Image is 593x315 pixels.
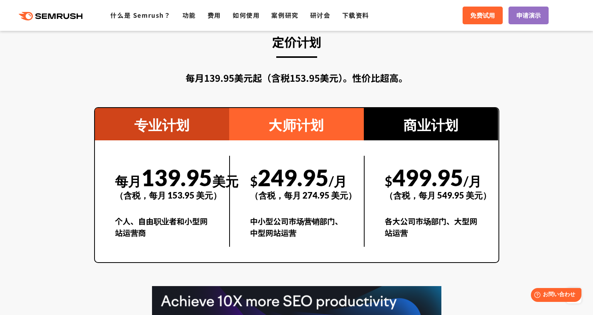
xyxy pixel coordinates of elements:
[329,173,347,189] font: /月
[115,173,141,189] font: 每月
[115,216,208,238] font: 个人、自由职业者和小型网站运营商
[182,10,196,20] a: 功能
[250,216,343,238] font: 中小型公司市场营销部门、中型网站运营
[516,10,541,20] font: 申请演示
[463,173,481,189] font: /月
[509,7,549,24] a: 申请演示
[271,10,298,20] a: 案例研究
[258,164,329,191] font: 249.95
[208,10,221,20] a: 费用
[110,10,171,20] a: 什么是 Semrush？
[463,7,503,24] a: 免费试用
[212,173,238,189] font: 美元
[250,190,356,200] font: （含税，每月 274.95 美元）
[141,164,212,191] font: 139.95
[310,10,331,20] a: 研讨会
[392,164,463,191] font: 499.95
[186,71,408,84] font: 每月139.95美元起（含税153.95美元）。性价比超高。
[233,10,260,20] a: 如何使用
[342,10,369,20] a: 下载资料
[115,190,221,200] font: （含税，每月 153.95 美元）
[250,173,258,189] font: $
[385,216,477,238] font: 各大公司市场部门、大型网站运营
[524,285,585,307] iframe: Help widget launcher
[272,33,321,51] font: 定价计划
[403,114,459,134] font: 商业计划
[269,114,324,134] font: 大师计划
[134,114,190,134] font: 专业计划
[385,173,392,189] font: $
[470,10,495,20] font: 免费试用
[385,190,491,200] font: （含税，每月 549.95 美元）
